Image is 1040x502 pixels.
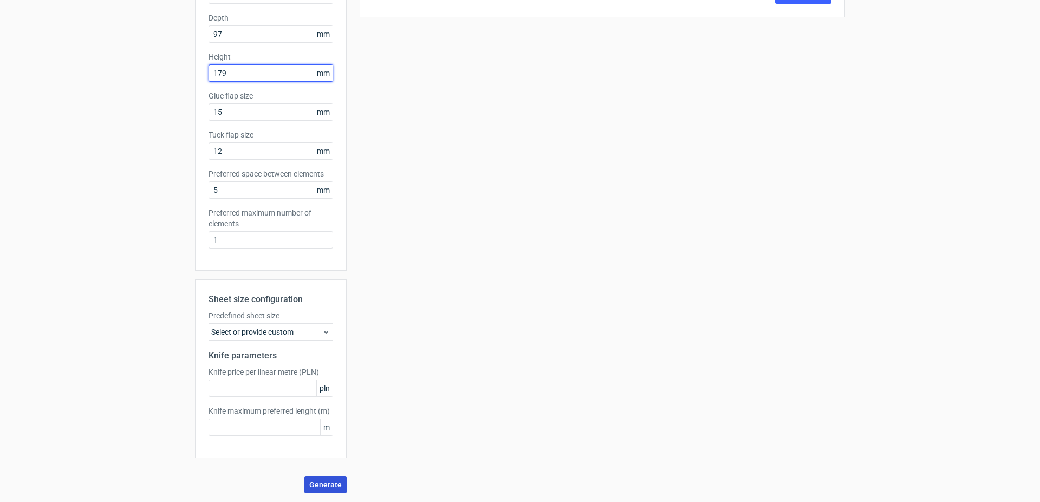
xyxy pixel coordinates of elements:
[316,380,333,396] span: pln
[209,406,333,416] label: Knife maximum preferred lenght (m)
[320,419,333,435] span: m
[209,367,333,377] label: Knife price per linear metre (PLN)
[314,65,333,81] span: mm
[314,143,333,159] span: mm
[209,323,333,341] div: Select or provide custom
[209,207,333,229] label: Preferred maximum number of elements
[314,26,333,42] span: mm
[209,310,333,321] label: Predefined sheet size
[209,293,333,306] h2: Sheet size configuration
[314,104,333,120] span: mm
[209,349,333,362] h2: Knife parameters
[314,182,333,198] span: mm
[304,476,347,493] button: Generate
[209,12,333,23] label: Depth
[209,168,333,179] label: Preferred space between elements
[209,129,333,140] label: Tuck flap size
[209,90,333,101] label: Glue flap size
[309,481,342,488] span: Generate
[209,51,333,62] label: Height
